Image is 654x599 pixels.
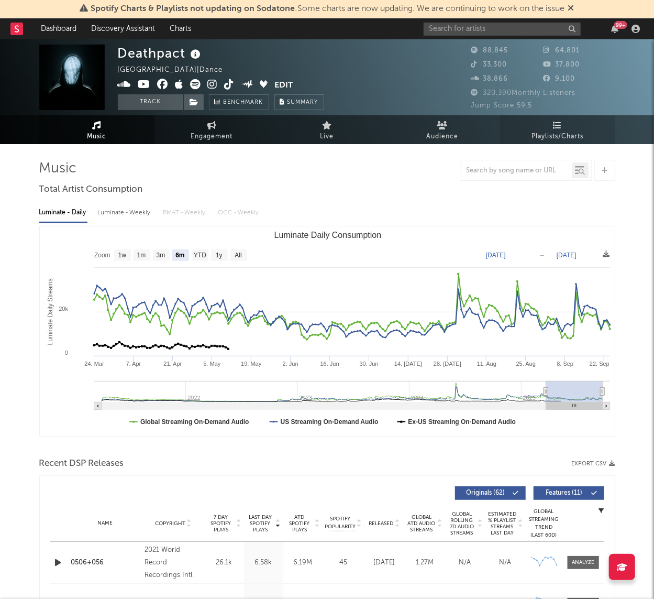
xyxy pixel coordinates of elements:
div: N/A [448,558,483,568]
div: 99 + [614,21,627,29]
span: Global ATD Audio Streams [407,514,436,533]
div: Name [71,519,140,527]
text: Zoom [94,252,110,259]
text: YTD [193,252,206,259]
text: [DATE] [557,252,577,259]
a: Dashboard [34,18,84,39]
span: Released [369,520,394,527]
span: Live [320,130,334,143]
div: 1.27M [407,558,442,568]
text: 1y [216,252,223,259]
div: Global Streaming Trend (Last 60D) [528,508,560,539]
span: Total Artist Consumption [39,183,143,196]
a: Live [270,115,385,144]
button: Export CSV [572,461,615,467]
text: 3m [156,252,165,259]
text: 5. May [203,361,221,367]
text: 6m [175,252,184,259]
span: 33,300 [471,61,507,68]
a: Engagement [154,115,270,144]
div: [DATE] [367,558,402,568]
span: 7 Day Spotify Plays [207,514,235,533]
a: Music [39,115,154,144]
span: Estimated % Playlist Streams Last Day [488,511,517,536]
span: Global Rolling 7D Audio Streams [448,511,476,536]
text: 30. Jun [359,361,378,367]
span: Recent DSP Releases [39,458,124,470]
span: Benchmark [224,96,263,109]
a: Playlists/Charts [500,115,615,144]
div: 45 [325,558,362,568]
span: Engagement [191,130,233,143]
input: Search by song name or URL [461,167,572,175]
button: Originals(62) [455,486,526,500]
span: Audience [426,130,458,143]
text: US Streaming On-Demand Audio [280,418,378,426]
span: Summary [287,100,318,105]
text: 19. May [241,361,262,367]
text: 25. Aug [516,361,535,367]
text: Luminate Daily Streams [46,278,53,345]
div: Deathpact [118,45,204,62]
span: 38,866 [471,75,508,82]
text: 20k [59,306,68,312]
text: Luminate Daily Consumption [274,231,381,239]
span: ATD Spotify Plays [286,514,314,533]
text: 1w [118,252,126,259]
a: Charts [162,18,198,39]
button: Summary [274,94,324,110]
div: N/A [488,558,523,568]
span: 37,800 [543,61,580,68]
text: 8. Sep [557,361,573,367]
span: Music [87,130,106,143]
text: 28. [DATE] [434,361,461,367]
span: : Some charts are now updating. We are continuing to work on the issue [91,5,565,13]
text: 2. Jun [282,361,298,367]
a: 0506+056 [71,558,140,568]
div: Luminate - Weekly [98,204,153,222]
text: 21. Apr [163,361,182,367]
text: 1m [137,252,146,259]
text: 16. Jun [320,361,339,367]
text: → [539,252,545,259]
text: Global Streaming On-Demand Audio [140,418,249,426]
div: 6.58k [247,558,281,568]
span: Spotify Charts & Playlists not updating on Sodatone [91,5,295,13]
text: Ex-US Streaming On-Demand Audio [408,418,516,426]
div: 26.1k [207,558,241,568]
button: Edit [274,79,293,92]
button: Track [118,94,183,110]
span: Playlists/Charts [531,130,583,143]
text: 14. [DATE] [394,361,422,367]
a: Audience [385,115,500,144]
span: Dismiss [568,5,574,13]
span: 320,390 Monthly Listeners [471,90,576,96]
input: Search for artists [424,23,581,36]
text: 24. Mar [84,361,104,367]
svg: Luminate Daily Consumption [40,226,615,436]
span: Features ( 11 ) [540,490,589,496]
span: Jump Score: 59.5 [471,102,533,109]
text: All [235,252,241,259]
span: Copyright [155,520,185,527]
button: Features(11) [534,486,604,500]
span: 88,845 [471,47,508,54]
span: Originals ( 62 ) [462,490,510,496]
a: Discovery Assistant [84,18,162,39]
div: 6.19M [286,558,320,568]
button: 99+ [611,25,618,33]
div: Luminate - Daily [39,204,87,222]
div: 2021 World Record Recordings Intl. [145,544,202,582]
a: Benchmark [209,94,269,110]
span: Spotify Popularity [325,515,356,531]
text: 11. Aug [476,361,496,367]
text: 7. Apr [126,361,141,367]
text: 22. Sep [590,361,609,367]
span: 64,801 [543,47,580,54]
text: [DATE] [486,252,506,259]
span: Last Day Spotify Plays [247,514,274,533]
span: 9,100 [543,75,575,82]
div: [GEOGRAPHIC_DATA] | Dance [118,64,235,77]
text: 0 [64,350,68,356]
